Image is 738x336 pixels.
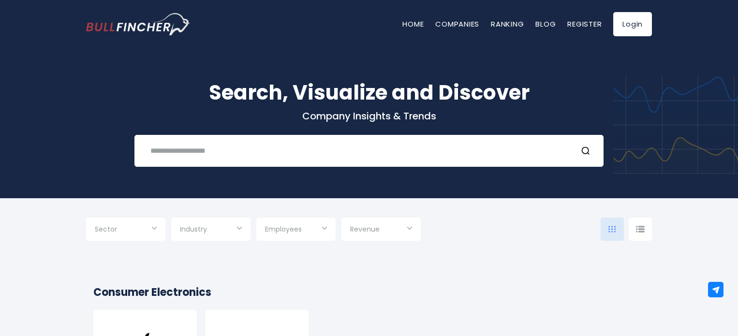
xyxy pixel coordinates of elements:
[567,19,602,29] a: Register
[95,221,157,239] input: Selection
[350,221,412,239] input: Selection
[86,77,652,108] h1: Search, Visualize and Discover
[491,19,524,29] a: Ranking
[86,110,652,122] p: Company Insights & Trends
[180,225,207,234] span: Industry
[180,221,242,239] input: Selection
[636,226,645,233] img: icon-comp-list-view.svg
[265,221,327,239] input: Selection
[86,13,190,35] a: Go to homepage
[581,145,593,157] button: Search
[613,12,652,36] a: Login
[535,19,556,29] a: Blog
[350,225,380,234] span: Revenue
[608,226,616,233] img: icon-comp-grid.svg
[95,225,117,234] span: Sector
[265,225,302,234] span: Employees
[435,19,479,29] a: Companies
[93,284,645,300] h2: Consumer Electronics
[402,19,424,29] a: Home
[86,13,191,35] img: Bullfincher logo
